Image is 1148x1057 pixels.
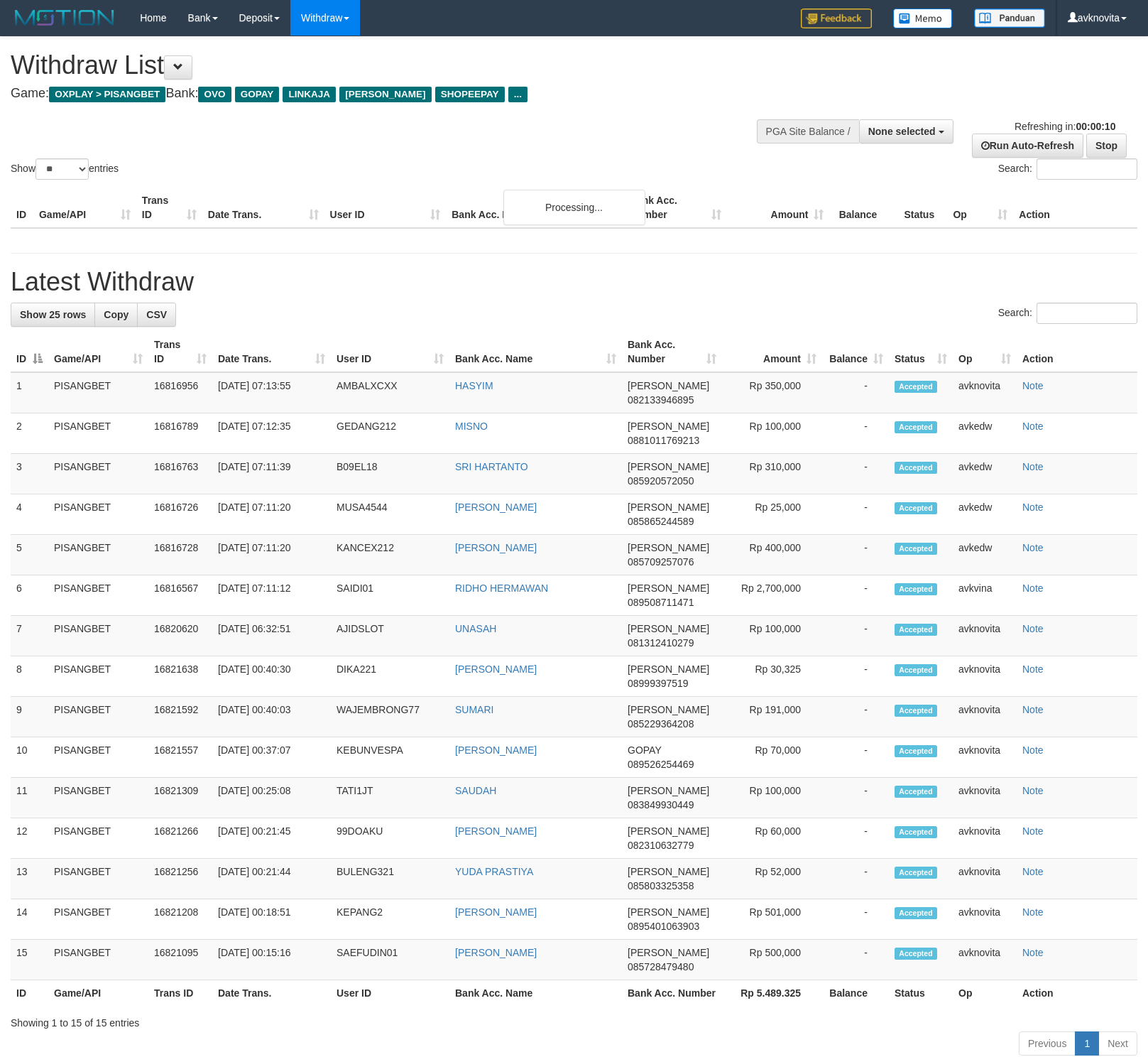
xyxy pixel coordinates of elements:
span: [PERSON_NAME] [628,866,709,877]
th: Date Trans.: activate to sort column ascending [212,332,331,372]
td: [DATE] 07:11:39 [212,454,331,494]
td: [DATE] 00:40:30 [212,656,331,697]
a: Show 25 rows [11,303,95,327]
td: 8 [11,656,48,697]
span: Copy 081312410279 to clipboard [628,637,694,649]
a: Stop [1086,134,1127,158]
td: avkvina [953,575,1017,616]
img: Button%20Memo.svg [893,9,953,28]
span: Copy 085709257076 to clipboard [628,556,694,568]
span: Accepted [895,948,937,960]
a: [PERSON_NAME] [455,744,537,756]
th: User ID: activate to sort column ascending [331,332,449,372]
a: Note [1022,421,1044,432]
th: Op: activate to sort column ascending [953,332,1017,372]
td: Rp 500,000 [722,940,822,980]
td: avknovita [953,737,1017,778]
td: avknovita [953,818,1017,859]
td: PISANGBET [48,575,148,616]
td: 2 [11,413,48,454]
td: 5 [11,535,48,575]
td: [DATE] 07:11:12 [212,575,331,616]
td: 16821095 [148,940,212,980]
a: [PERSON_NAME] [455,825,537,837]
td: KANCEX212 [331,535,449,575]
span: Accepted [895,826,937,838]
th: Game/API [48,980,148,1007]
a: Note [1022,380,1044,391]
a: [PERSON_NAME] [455,502,537,513]
span: Accepted [895,624,937,636]
td: - [822,535,889,575]
span: Accepted [895,786,937,798]
th: Rp 5.489.325 [722,980,822,1007]
span: CSV [146,309,167,320]
td: WAJEMBRONG77 [331,697,449,737]
input: Search: [1037,158,1137,180]
th: Balance [829,188,898,228]
a: RIDHO HERMAWAN [455,582,548,594]
td: 4 [11,494,48,535]
a: [PERSON_NAME] [455,947,537,958]
a: Note [1022,825,1044,837]
td: - [822,372,889,413]
td: PISANGBET [48,697,148,737]
td: PISANGBET [48,778,148,818]
td: 16821592 [148,697,212,737]
span: [PERSON_NAME] [628,704,709,715]
td: B09EL18 [331,454,449,494]
td: - [822,859,889,899]
td: Rp 310,000 [722,454,822,494]
td: AMBALXCXX [331,372,449,413]
th: Date Trans. [212,980,331,1007]
img: MOTION_logo.png [11,7,119,28]
span: Copy [104,309,129,320]
a: Note [1022,906,1044,918]
td: 16816763 [148,454,212,494]
td: 14 [11,899,48,940]
th: ID: activate to sort column descending [11,332,48,372]
a: UNASAH [455,623,496,634]
td: [DATE] 06:32:51 [212,616,331,656]
td: 99DOAKU [331,818,449,859]
th: User ID [324,188,447,228]
td: - [822,454,889,494]
a: Note [1022,542,1044,553]
a: Note [1022,704,1044,715]
span: [PERSON_NAME] [628,825,709,837]
th: Op [953,980,1017,1007]
a: MISNO [455,421,488,432]
td: 16816956 [148,372,212,413]
div: Showing 1 to 15 of 15 entries [11,1010,1137,1030]
th: Game/API: activate to sort column ascending [48,332,148,372]
th: Trans ID [136,188,202,228]
a: SUMARI [455,704,493,715]
td: - [822,778,889,818]
a: CSV [137,303,176,327]
th: Bank Acc. Number [624,188,727,228]
span: [PERSON_NAME] [339,87,431,102]
a: Note [1022,663,1044,675]
td: 7 [11,616,48,656]
span: Accepted [895,421,937,433]
td: avkedw [953,535,1017,575]
span: Accepted [895,664,937,676]
td: [DATE] 07:11:20 [212,535,331,575]
span: Copy 085865244589 to clipboard [628,516,694,527]
td: SAEFUDIN01 [331,940,449,980]
th: Date Trans. [202,188,324,228]
td: - [822,899,889,940]
td: BULENG321 [331,859,449,899]
span: [PERSON_NAME] [628,906,709,918]
span: Copy 085803325358 to clipboard [628,880,694,891]
span: [PERSON_NAME] [628,663,709,675]
td: 9 [11,697,48,737]
span: [PERSON_NAME] [628,785,709,796]
td: 16816789 [148,413,212,454]
a: Previous [1019,1031,1076,1056]
span: Copy 082310632779 to clipboard [628,840,694,851]
label: Search: [998,303,1137,324]
span: Copy 085728479480 to clipboard [628,961,694,972]
td: 1 [11,372,48,413]
span: Accepted [895,907,937,919]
